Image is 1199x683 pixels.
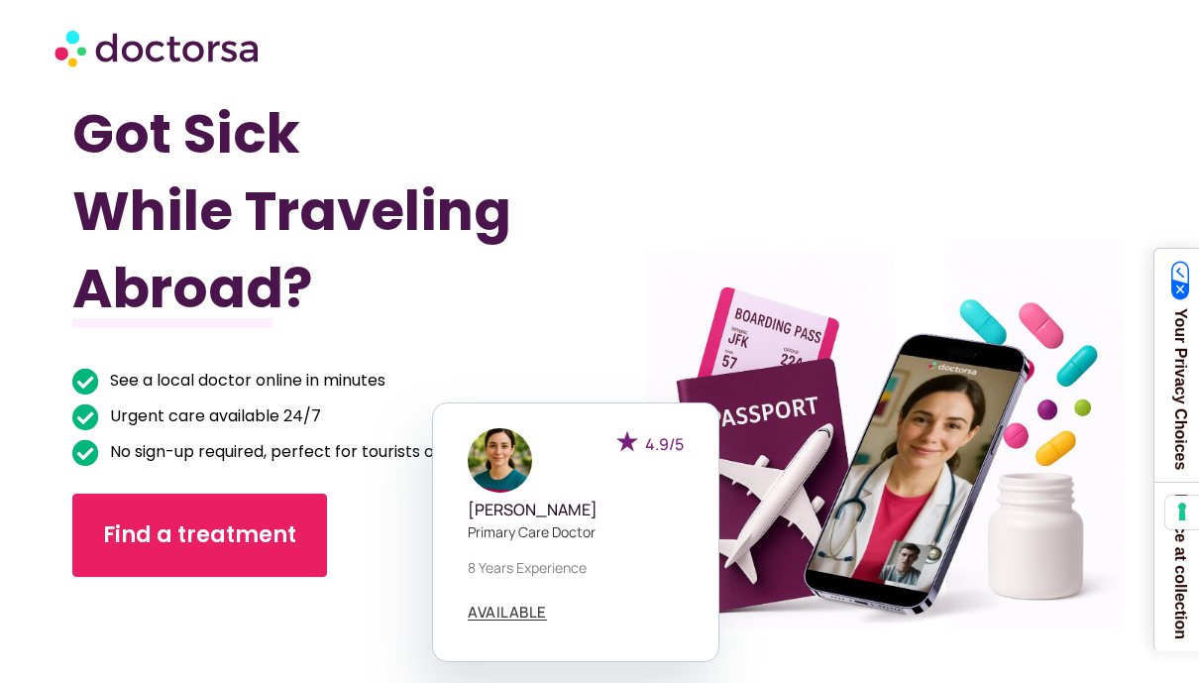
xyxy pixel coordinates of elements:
h1: Got Sick While Traveling Abroad? [72,95,521,327]
span: No sign-up required, perfect for tourists on the go [105,438,498,466]
span: Urgent care available 24/7 [105,402,321,430]
a: AVAILABLE [468,605,547,621]
p: 8 years experience [468,557,684,578]
span: See a local doctor online in minutes [105,367,385,395]
span: Find a treatment [103,519,296,551]
span: AVAILABLE [468,605,547,620]
a: Find a treatment [72,494,327,577]
p: Primary care doctor [468,521,684,542]
button: Your consent preferences for tracking technologies [1165,496,1199,529]
span: 4.9/5 [645,433,684,455]
h5: [PERSON_NAME] [468,501,684,519]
